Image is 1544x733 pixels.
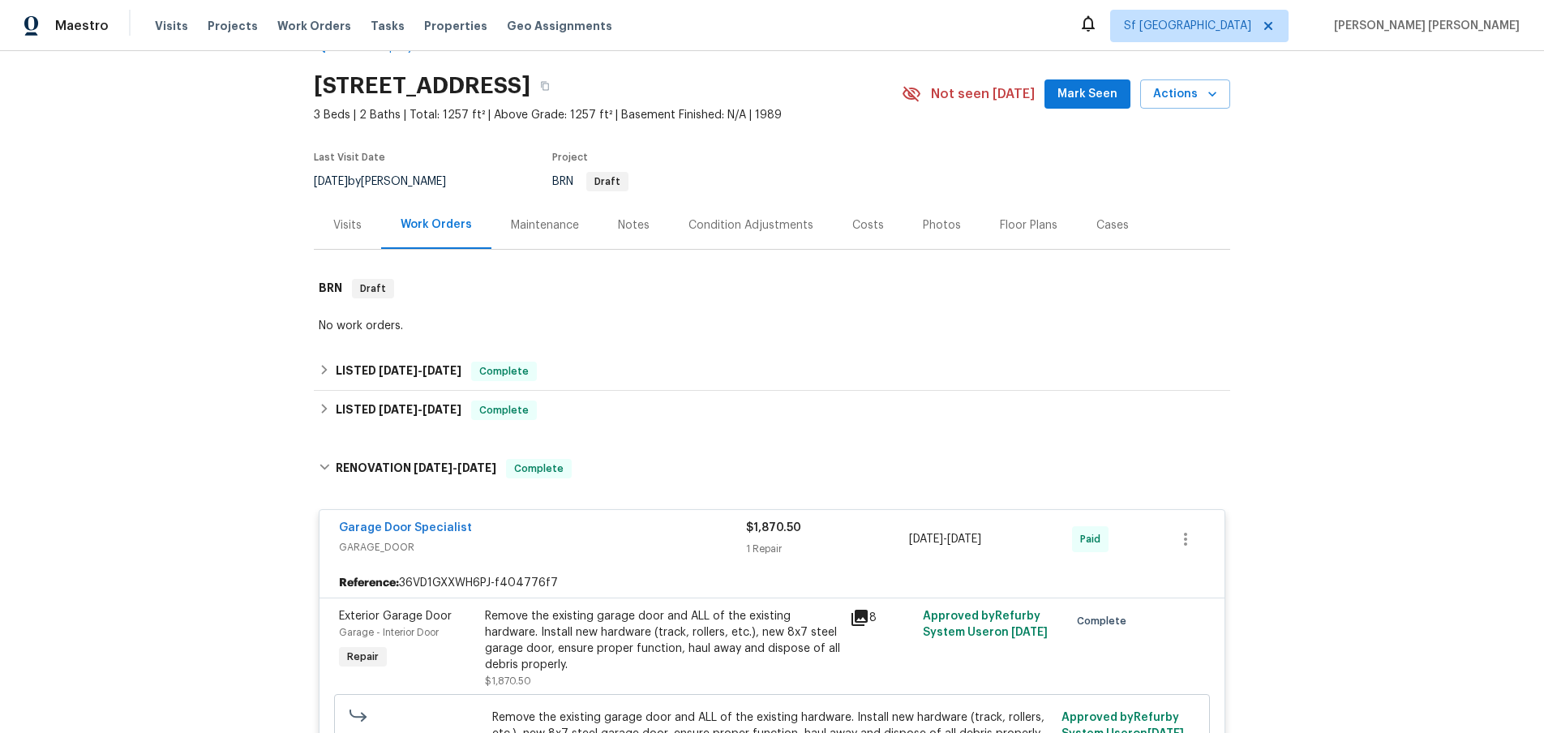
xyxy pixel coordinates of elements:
[422,404,461,415] span: [DATE]
[1057,84,1117,105] span: Mark Seen
[314,443,1230,495] div: RENOVATION [DATE]-[DATE]Complete
[1044,79,1130,109] button: Mark Seen
[852,217,884,234] div: Costs
[909,531,981,547] span: -
[850,608,913,628] div: 8
[422,365,461,376] span: [DATE]
[1011,627,1048,638] span: [DATE]
[319,279,342,298] h6: BRN
[507,18,612,34] span: Geo Assignments
[746,522,801,534] span: $1,870.50
[314,263,1230,315] div: BRN Draft
[485,608,840,673] div: Remove the existing garage door and ALL of the existing hardware. Install new hardware (track, ro...
[618,217,650,234] div: Notes
[155,18,188,34] span: Visits
[1153,84,1217,105] span: Actions
[339,628,439,637] span: Garage - Interior Door
[277,18,351,34] span: Work Orders
[319,318,1225,334] div: No work orders.
[414,462,452,474] span: [DATE]
[1140,79,1230,109] button: Actions
[208,18,258,34] span: Projects
[552,176,628,187] span: BRN
[339,539,746,555] span: GARAGE_DOOR
[1096,217,1129,234] div: Cases
[473,363,535,379] span: Complete
[314,152,385,162] span: Last Visit Date
[688,217,813,234] div: Condition Adjustments
[379,404,461,415] span: -
[314,352,1230,391] div: LISTED [DATE]-[DATE]Complete
[1000,217,1057,234] div: Floor Plans
[314,107,902,123] span: 3 Beds | 2 Baths | Total: 1257 ft² | Above Grade: 1257 ft² | Basement Finished: N/A | 1989
[508,461,570,477] span: Complete
[588,177,627,186] span: Draft
[55,18,109,34] span: Maestro
[530,71,560,101] button: Copy Address
[314,391,1230,430] div: LISTED [DATE]-[DATE]Complete
[336,401,461,420] h6: LISTED
[336,362,461,381] h6: LISTED
[339,611,452,622] span: Exterior Garage Door
[371,20,405,32] span: Tasks
[552,152,588,162] span: Project
[909,534,943,545] span: [DATE]
[341,649,385,665] span: Repair
[1080,531,1107,547] span: Paid
[1077,613,1133,629] span: Complete
[424,18,487,34] span: Properties
[339,575,399,591] b: Reference:
[379,365,418,376] span: [DATE]
[333,217,362,234] div: Visits
[947,534,981,545] span: [DATE]
[485,676,531,686] span: $1,870.50
[354,281,392,297] span: Draft
[931,86,1035,102] span: Not seen [DATE]
[379,365,461,376] span: -
[379,404,418,415] span: [DATE]
[336,459,496,478] h6: RENOVATION
[314,176,348,187] span: [DATE]
[1327,18,1520,34] span: [PERSON_NAME] [PERSON_NAME]
[414,462,496,474] span: -
[746,541,909,557] div: 1 Repair
[401,216,472,233] div: Work Orders
[314,78,530,94] h2: [STREET_ADDRESS]
[457,462,496,474] span: [DATE]
[314,172,465,191] div: by [PERSON_NAME]
[1124,18,1251,34] span: Sf [GEOGRAPHIC_DATA]
[473,402,535,418] span: Complete
[320,568,1224,598] div: 36VD1GXXWH6PJ-f404776f7
[923,217,961,234] div: Photos
[923,611,1048,638] span: Approved by Refurby System User on
[339,522,472,534] a: Garage Door Specialist
[511,217,579,234] div: Maintenance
